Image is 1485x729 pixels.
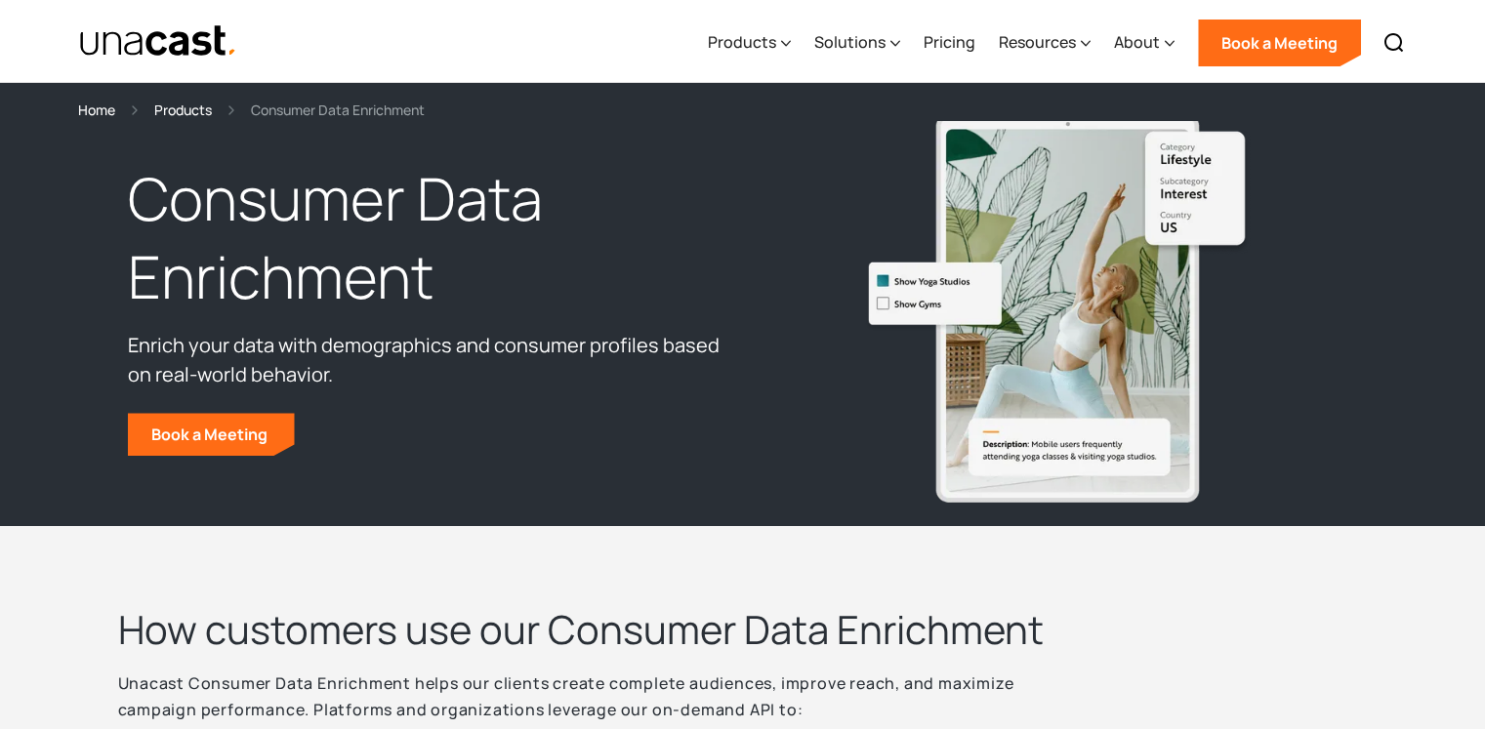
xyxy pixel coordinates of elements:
div: Solutions [814,30,886,54]
p: Enrich your data with demographics and consumer profiles based on real-world behavior. [128,331,733,389]
div: Resources [999,30,1076,54]
img: Unacast text logo [79,24,238,59]
a: Pricing [924,3,975,83]
div: Products [708,30,776,54]
div: About [1114,30,1160,54]
div: Consumer Data Enrichment [251,99,425,121]
a: Book a Meeting [128,413,295,456]
a: Products [154,99,212,121]
a: Home [78,99,115,121]
a: Book a Meeting [1198,20,1361,66]
h2: How customers use our Consumer Data Enrichment [118,604,1094,655]
img: Search icon [1382,31,1406,55]
h1: Consumer Data Enrichment [128,160,733,316]
img: Mobile users frequently attending yoga classes & visiting yoga studios [860,113,1251,502]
